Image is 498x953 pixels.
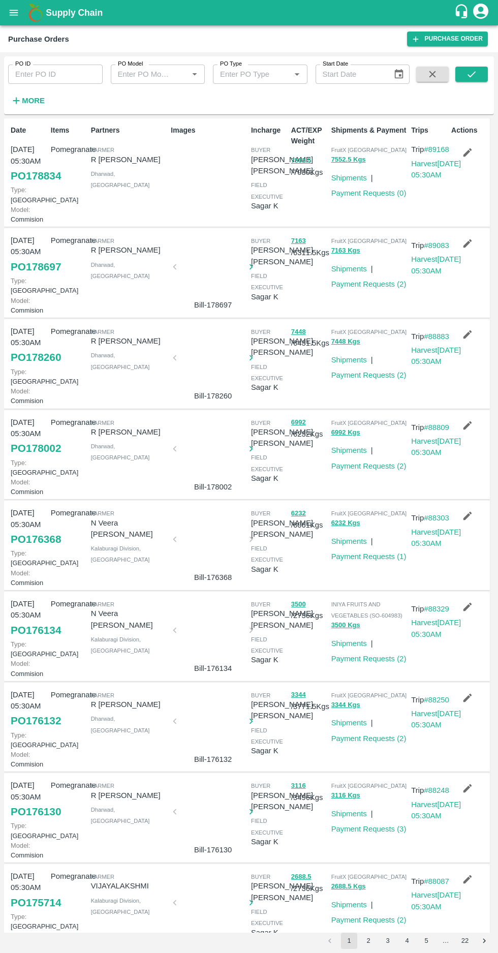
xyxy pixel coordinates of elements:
[11,803,61,821] a: PO176130
[11,894,61,912] a: PO175714
[11,235,47,258] p: [DATE] 05:30AM
[11,276,47,295] p: [GEOGRAPHIC_DATA]
[251,154,313,177] p: [PERSON_NAME] [PERSON_NAME]
[11,780,47,803] p: [DATE] 05:30AM
[291,689,327,713] p: / 3771.5 Kgs
[251,329,270,335] span: buyer
[389,65,409,84] button: Choose date
[51,417,87,428] p: Pomegranate
[251,608,313,631] p: [PERSON_NAME] [PERSON_NAME]
[220,60,242,68] label: PO Type
[11,478,30,486] span: Model:
[418,933,434,949] button: Go to page 5
[251,727,283,745] span: field executive
[91,335,167,347] p: R [PERSON_NAME]
[331,446,367,454] a: Shipments
[411,255,461,274] a: Harvest[DATE] 05:30AM
[320,933,494,949] nav: pagination navigation
[251,238,270,244] span: buyer
[11,549,26,557] span: Type:
[11,913,26,920] span: Type:
[11,458,47,477] p: [GEOGRAPHIC_DATA]
[11,621,61,639] a: PO176134
[51,144,87,155] p: Pomegranate
[411,160,461,179] a: Harvest[DATE] 05:30AM
[11,841,47,860] p: Commision
[11,368,26,376] span: Type:
[91,154,167,165] p: R [PERSON_NAME]
[11,367,47,386] p: [GEOGRAPHIC_DATA]
[91,807,150,824] span: Dharwad , [GEOGRAPHIC_DATA]
[291,871,312,883] button: 2688.5
[11,569,30,577] span: Model:
[118,60,143,68] label: PO Model
[331,825,407,833] a: Payment Requests (3)
[46,6,454,20] a: Supply Chain
[331,517,360,529] button: 6232 Kgs
[331,916,407,924] a: Payment Requests (2)
[251,382,287,393] p: Sagar K
[399,933,415,949] button: Go to page 4
[331,510,407,516] span: FruitX [GEOGRAPHIC_DATA]
[291,326,327,349] p: / 6431.5 Kgs
[251,473,287,484] p: Sagar K
[331,620,360,631] button: 3500 Kgs
[11,712,61,730] a: PO176132
[91,244,167,256] p: R [PERSON_NAME]
[424,786,449,794] a: #88248
[11,871,47,894] p: [DATE] 05:30AM
[341,933,357,949] button: page 1
[11,417,47,440] p: [DATE] 05:30AM
[8,92,47,109] button: More
[179,572,247,583] p: Bill-176368
[291,235,327,258] p: / 6311.5 Kgs
[11,568,47,588] p: Commision
[11,660,30,667] span: Model:
[91,790,167,801] p: R [PERSON_NAME]
[251,601,270,607] span: buyer
[251,147,270,153] span: buyer
[331,601,402,619] span: INIYA FRUITS AND VEGETABLES (SO-604983)
[251,517,313,540] p: [PERSON_NAME] [PERSON_NAME]
[11,459,26,467] span: Type:
[251,291,287,302] p: Sagar K
[51,780,87,791] p: Pomegranate
[331,154,366,166] button: 7552.5 Kgs
[11,507,47,530] p: [DATE] 05:30AM
[367,713,373,728] div: |
[331,238,407,244] span: FruitX [GEOGRAPHIC_DATA]
[51,125,87,136] p: Items
[11,258,61,276] a: PO178697
[331,537,367,545] a: Shipments
[11,598,47,621] p: [DATE] 05:30AM
[424,332,449,341] a: #88883
[11,167,61,185] a: PO178834
[411,876,461,887] p: Trip
[11,822,26,829] span: Type:
[411,422,461,433] p: Trip
[11,821,47,840] p: [GEOGRAPHIC_DATA]
[367,350,373,365] div: |
[291,598,327,622] p: / 2736 Kgs
[179,754,247,765] p: Bill-176132
[51,598,87,609] p: Pomegranate
[251,545,283,563] span: field executive
[291,780,327,803] p: / 3496 Kgs
[179,481,247,493] p: Bill-178002
[22,97,45,105] strong: More
[188,68,201,81] button: Open
[91,545,150,563] span: Kalaburagi Division , [GEOGRAPHIC_DATA]
[11,931,47,950] p: Commision
[91,636,150,654] span: Kalaburagi Division , [GEOGRAPHIC_DATA]
[11,530,61,548] a: PO176368
[411,331,461,342] p: Trip
[411,891,461,910] a: Harvest[DATE] 05:30AM
[323,60,348,68] label: Start Date
[251,454,283,472] span: field executive
[11,640,26,648] span: Type:
[331,371,407,379] a: Payment Requests (2)
[411,801,461,820] a: Harvest[DATE] 05:30AM
[291,235,306,247] button: 7163
[411,240,461,251] p: Trip
[11,750,47,769] p: Commision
